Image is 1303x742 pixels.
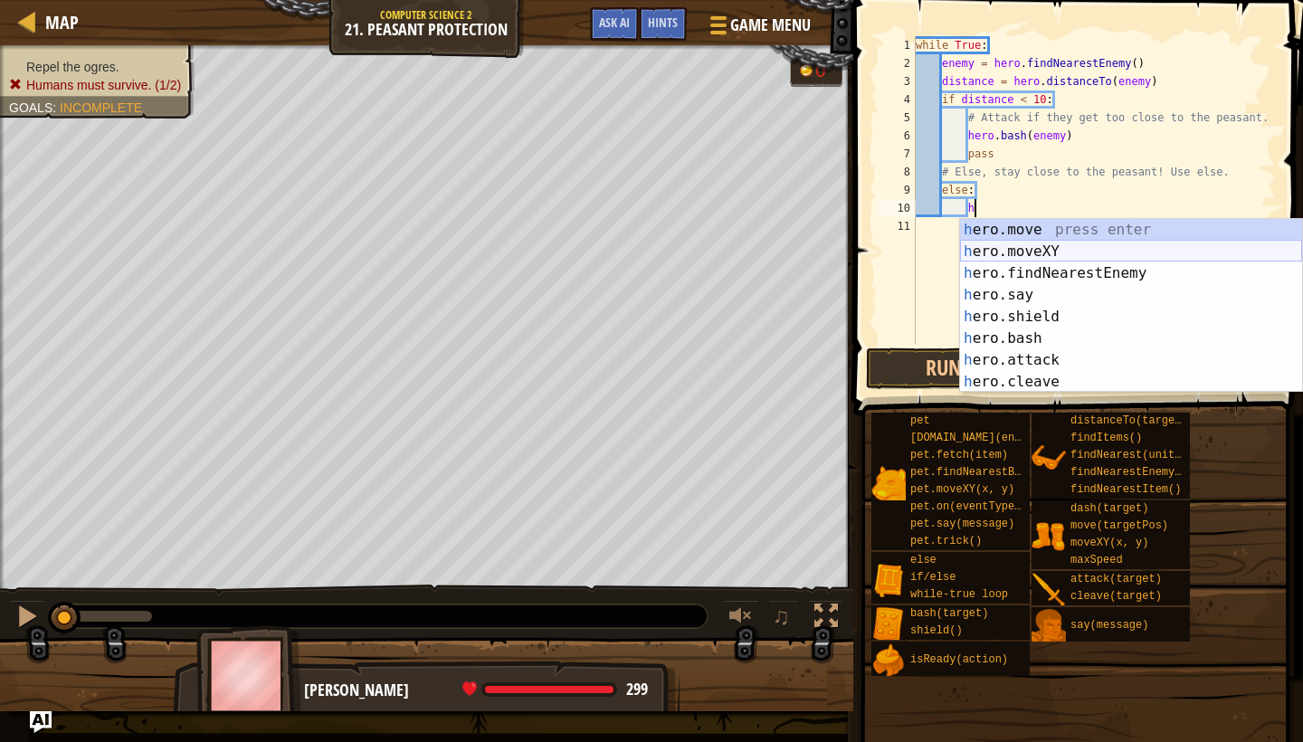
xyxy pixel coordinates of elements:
[45,10,79,34] span: Map
[9,600,45,637] button: ⌘ + P: Pause
[871,643,906,678] img: portrait.png
[1070,432,1142,444] span: findItems()
[879,90,916,109] div: 4
[879,217,916,235] div: 11
[808,600,844,637] button: Toggle fullscreen
[626,678,648,700] span: 299
[866,347,1064,389] button: Run ⇧↵
[910,571,956,584] span: if/else
[879,127,916,145] div: 6
[1070,619,1148,632] span: say(message)
[1070,449,1188,461] span: findNearest(units)
[1070,466,1188,479] span: findNearestEnemy()
[910,432,1041,444] span: [DOMAIN_NAME](enemy)
[1070,414,1188,427] span: distanceTo(target)
[730,14,811,37] span: Game Menu
[26,60,119,74] span: Repel the ogres.
[52,100,60,115] span: :
[1070,519,1168,532] span: move(targetPos)
[790,56,842,87] div: Team 'humans' has 0 gold.
[910,588,1008,601] span: while-true loop
[910,483,1014,496] span: pet.moveXY(x, y)
[910,653,1008,666] span: isReady(action)
[815,62,833,80] div: 0
[879,54,916,72] div: 2
[879,109,916,127] div: 5
[910,500,1079,513] span: pet.on(eventType, handler)
[9,76,181,94] li: Humans must survive.
[723,600,759,637] button: Adjust volume
[879,72,916,90] div: 3
[871,466,906,500] img: portrait.png
[1070,590,1162,603] span: cleave(target)
[879,145,916,163] div: 7
[1032,609,1066,643] img: portrait.png
[871,563,906,597] img: portrait.png
[910,554,937,566] span: else
[1070,573,1162,585] span: attack(target)
[599,14,630,31] span: Ask AI
[910,518,1014,530] span: pet.say(message)
[910,449,1008,461] span: pet.fetch(item)
[910,414,930,427] span: pet
[910,607,988,620] span: bash(target)
[60,100,142,115] span: Incomplete
[910,624,963,637] span: shield()
[26,78,181,92] span: Humans must survive. (1/2)
[910,535,982,547] span: pet.trick()
[879,36,916,54] div: 1
[1032,441,1066,475] img: portrait.png
[910,466,1086,479] span: pet.findNearestByType(type)
[1032,573,1066,607] img: portrait.png
[1070,483,1181,496] span: findNearestItem()
[772,603,790,630] span: ♫
[9,58,181,76] li: Repel the ogres.
[30,711,52,733] button: Ask AI
[590,7,639,41] button: Ask AI
[1070,537,1148,549] span: moveXY(x, y)
[871,607,906,642] img: portrait.png
[1032,519,1066,554] img: portrait.png
[879,163,916,181] div: 8
[879,199,916,217] div: 10
[696,7,822,50] button: Game Menu
[9,100,52,115] span: Goals
[768,600,799,637] button: ♫
[462,681,648,698] div: health: 299 / 299
[648,14,678,31] span: Hints
[1070,502,1148,515] span: dash(target)
[1070,554,1123,566] span: maxSpeed
[196,625,301,726] img: thang_avatar_frame.png
[879,181,916,199] div: 9
[304,679,661,702] div: [PERSON_NAME]
[36,10,79,34] a: Map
